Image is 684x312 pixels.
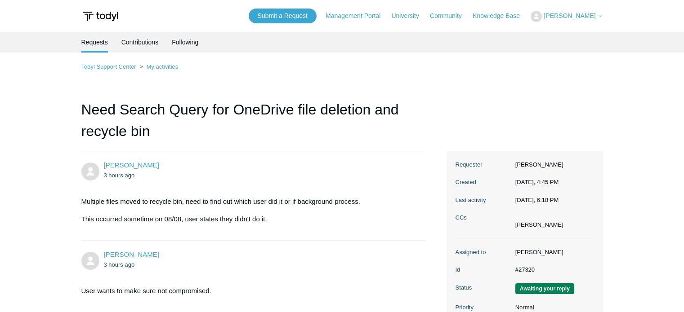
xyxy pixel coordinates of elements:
[249,9,317,23] a: Submit a Request
[456,248,511,257] dt: Assigned to
[515,220,563,229] li: Jack Coyle
[81,63,136,70] a: Todyl Support Center
[104,261,135,268] time: 08/11/2025, 17:05
[515,197,559,203] time: 08/11/2025, 18:18
[81,99,426,151] h1: Need Search Query for OneDrive file deletion and recycle bin
[456,160,511,169] dt: Requester
[81,196,417,207] p: Multiple files moved to recycle bin, need to find out which user did it or if background process.
[326,11,389,21] a: Management Portal
[511,303,594,312] dd: Normal
[81,32,108,53] li: Requests
[104,250,159,258] a: [PERSON_NAME]
[531,11,603,22] button: [PERSON_NAME]
[456,178,511,187] dt: Created
[544,12,595,19] span: [PERSON_NAME]
[81,8,120,25] img: Todyl Support Center Help Center home page
[104,250,159,258] span: Jack Coyle
[104,161,159,169] span: Jack Coyle
[511,160,594,169] dd: [PERSON_NAME]
[511,265,594,274] dd: #27320
[104,172,135,179] time: 08/11/2025, 16:45
[138,63,178,70] li: My activities
[515,179,559,185] time: 08/11/2025, 16:45
[172,32,198,53] a: Following
[456,303,511,312] dt: Priority
[81,214,417,224] p: This occurred sometime on 08/08, user states they didn't do it.
[456,196,511,205] dt: Last activity
[456,213,511,222] dt: CCs
[104,161,159,169] a: [PERSON_NAME]
[81,63,138,70] li: Todyl Support Center
[81,286,417,296] p: User wants to make sure not compromised.
[456,265,511,274] dt: Id
[456,283,511,292] dt: Status
[473,11,529,21] a: Knowledge Base
[511,248,594,257] dd: [PERSON_NAME]
[391,11,428,21] a: University
[515,283,574,294] span: We are waiting for you to respond
[121,32,159,53] a: Contributions
[146,63,178,70] a: My activities
[430,11,471,21] a: Community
